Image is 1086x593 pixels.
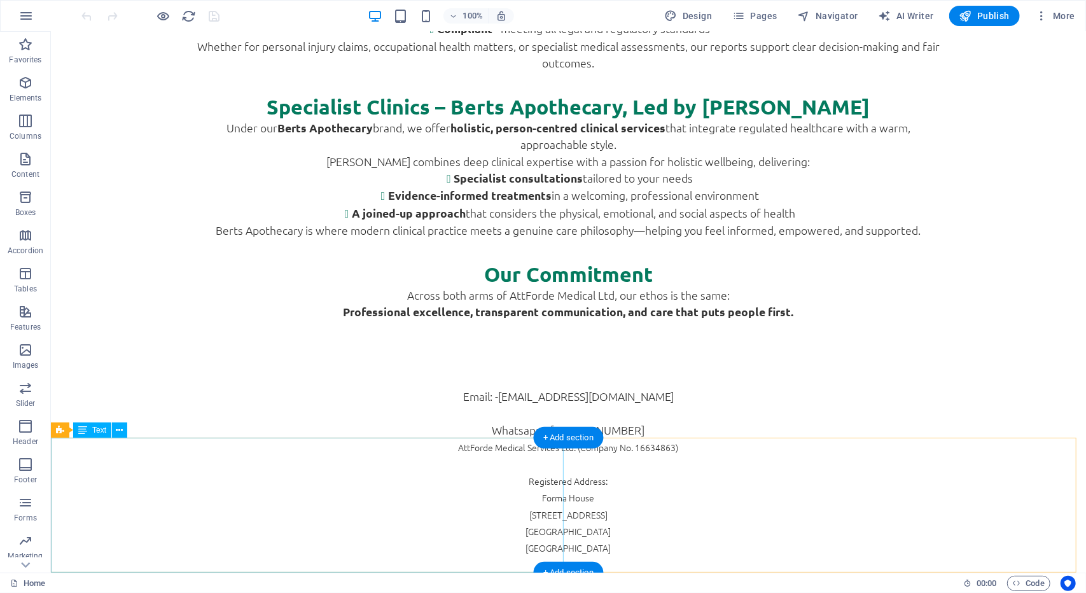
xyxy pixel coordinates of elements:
[1030,6,1080,26] button: More
[1013,576,1045,591] span: Code
[15,207,36,218] p: Boxes
[463,8,483,24] h6: 100%
[1007,576,1050,591] button: Code
[11,169,39,179] p: Content
[798,10,858,22] span: Navigator
[879,10,934,22] span: AI Writer
[10,93,42,103] p: Elements
[92,426,106,434] span: Text
[660,6,718,26] button: Design
[14,475,37,485] p: Footer
[949,6,1020,26] button: Publish
[732,10,777,22] span: Pages
[496,10,507,22] i: On resize automatically adjust zoom level to fit chosen device.
[8,246,43,256] p: Accordion
[660,6,718,26] div: Design (Ctrl+Alt+Y)
[727,6,782,26] button: Pages
[443,8,489,24] button: 100%
[533,427,604,449] div: + Add section
[13,360,39,370] p: Images
[14,284,37,294] p: Tables
[959,10,1010,22] span: Publish
[14,513,37,523] p: Forms
[13,436,38,447] p: Header
[182,9,197,24] i: Reload page
[156,8,171,24] button: Click here to leave preview mode and continue editing
[8,551,43,561] p: Marketing
[10,322,41,332] p: Features
[10,131,41,141] p: Columns
[665,10,713,22] span: Design
[793,6,863,26] button: Navigator
[985,578,987,588] span: :
[874,6,939,26] button: AI Writer
[9,55,41,65] p: Favorites
[977,576,996,591] span: 00 00
[963,576,997,591] h6: Session time
[16,398,36,408] p: Slider
[10,576,45,591] a: Click to cancel selection. Double-click to open Pages
[1061,576,1076,591] button: Usercentrics
[533,562,604,583] div: + Add section
[1035,10,1075,22] span: More
[181,8,197,24] button: reload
